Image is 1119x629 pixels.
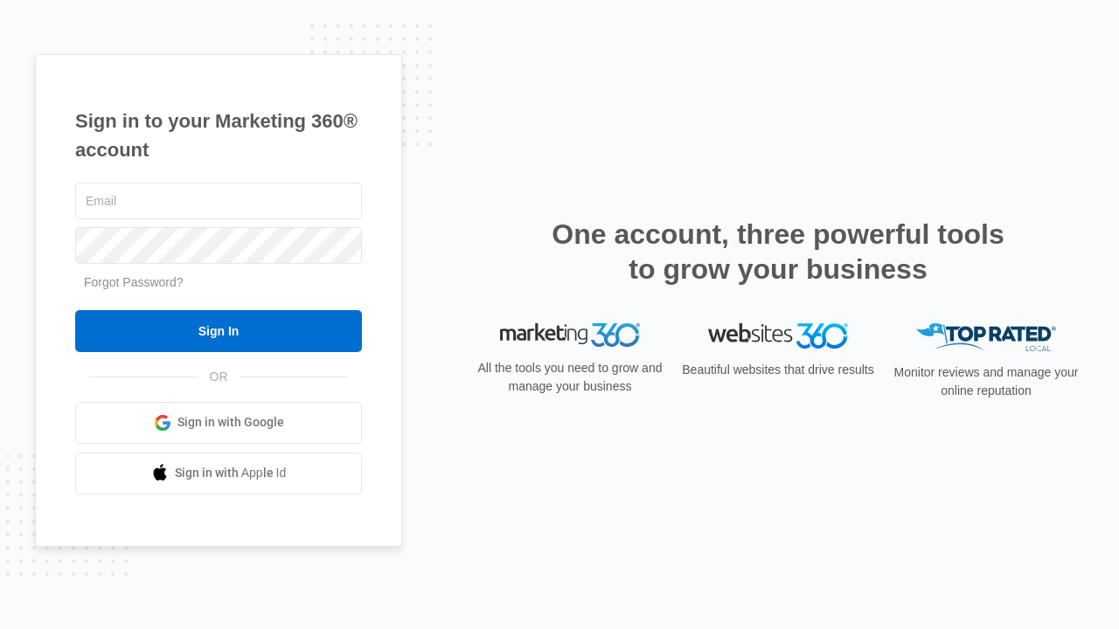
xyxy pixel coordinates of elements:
[500,323,640,348] img: Marketing 360
[916,323,1056,352] img: Top Rated Local
[75,183,362,219] input: Email
[708,323,848,349] img: Websites 360
[680,361,876,379] p: Beautiful websites that drive results
[472,359,668,396] p: All the tools you need to grow and manage your business
[198,368,240,386] span: OR
[177,413,284,432] span: Sign in with Google
[75,402,362,444] a: Sign in with Google
[75,107,362,164] h1: Sign in to your Marketing 360® account
[175,464,287,482] span: Sign in with Apple Id
[84,275,184,289] a: Forgot Password?
[75,453,362,494] a: Sign in with Apple Id
[888,363,1084,400] p: Monitor reviews and manage your online reputation
[546,217,1010,287] h2: One account, three powerful tools to grow your business
[75,310,362,352] input: Sign In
